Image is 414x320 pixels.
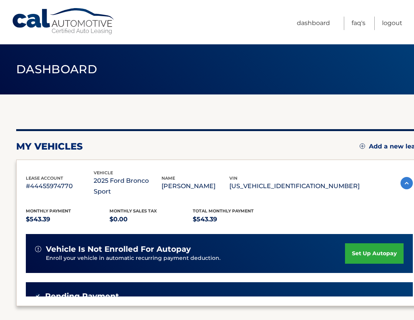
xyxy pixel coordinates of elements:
[193,208,254,214] span: Total Monthly Payment
[401,177,413,189] img: accordion-active.svg
[109,214,193,225] p: $0.00
[382,17,402,30] a: Logout
[16,141,83,152] h2: my vehicles
[360,143,365,149] img: add.svg
[45,291,119,301] span: Pending Payment
[26,181,94,192] p: #44455974770
[109,208,157,214] span: Monthly sales Tax
[162,175,175,181] span: name
[229,175,237,181] span: vin
[26,175,63,181] span: lease account
[46,244,191,254] span: vehicle is not enrolled for autopay
[94,175,162,197] p: 2025 Ford Bronco Sport
[35,293,40,298] img: check-green.svg
[12,8,116,35] a: Cal Automotive
[297,17,330,30] a: Dashboard
[94,170,113,175] span: vehicle
[35,246,41,252] img: alert-white.svg
[26,214,109,225] p: $543.39
[352,17,365,30] a: FAQ's
[193,214,276,225] p: $543.39
[26,208,71,214] span: Monthly Payment
[229,181,360,192] p: [US_VEHICLE_IDENTIFICATION_NUMBER]
[16,62,97,76] span: Dashboard
[46,254,345,263] p: Enroll your vehicle in automatic recurring payment deduction.
[345,243,404,264] a: set up autopay
[162,181,229,192] p: [PERSON_NAME]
